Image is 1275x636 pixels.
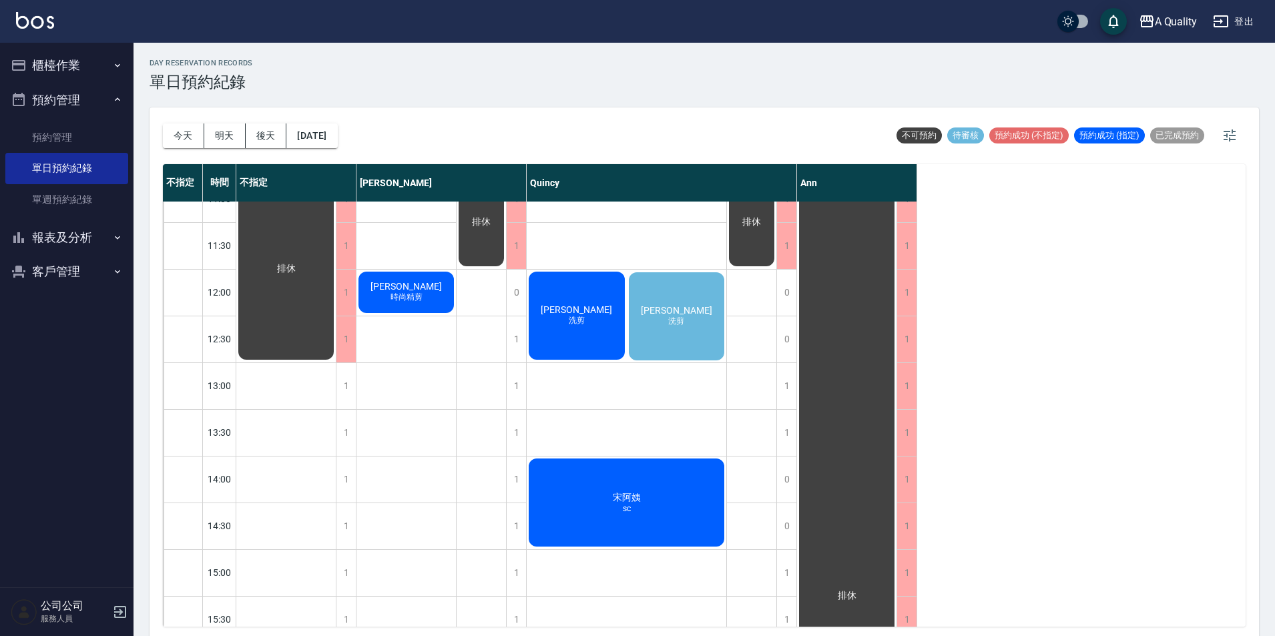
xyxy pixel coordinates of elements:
button: 登出 [1208,9,1259,34]
div: 1 [506,550,526,596]
div: 1 [776,223,796,269]
span: 排休 [740,216,764,228]
a: 單週預約紀錄 [5,184,128,215]
span: 時尚精剪 [388,292,425,303]
div: 1 [336,363,356,409]
button: 後天 [246,123,287,148]
div: 1 [776,363,796,409]
div: 0 [506,270,526,316]
div: Ann [797,164,917,202]
div: 1 [336,270,356,316]
div: 1 [897,363,917,409]
div: 12:00 [203,269,236,316]
h3: 單日預約紀錄 [150,73,253,91]
div: 13:00 [203,362,236,409]
div: 1 [336,410,356,456]
div: 1 [506,410,526,456]
div: 1 [336,456,356,503]
div: 1 [336,503,356,549]
button: 今天 [163,123,204,148]
span: 洗剪 [666,316,687,327]
div: 14:00 [203,456,236,503]
div: 1 [897,316,917,362]
div: 1 [897,503,917,549]
span: 不可預約 [897,129,942,141]
div: 1 [776,410,796,456]
div: 不指定 [236,164,356,202]
div: 0 [776,316,796,362]
span: [PERSON_NAME] [538,304,615,315]
div: 1 [336,316,356,362]
div: 14:30 [203,503,236,549]
div: [PERSON_NAME] [356,164,527,202]
span: 宋阿姨 [610,492,644,504]
span: 洗剪 [566,315,587,326]
div: 1 [897,410,917,456]
span: 已完成預約 [1150,129,1204,141]
div: 1 [506,316,526,362]
span: [PERSON_NAME] [368,281,445,292]
div: 1 [336,223,356,269]
span: 預約成功 (不指定) [989,129,1069,141]
div: 15:00 [203,549,236,596]
p: 服務人員 [41,613,109,625]
div: 時間 [203,164,236,202]
button: 客戶管理 [5,254,128,289]
div: 1 [506,363,526,409]
span: 預約成功 (指定) [1074,129,1145,141]
div: 0 [776,456,796,503]
button: 櫃檯作業 [5,48,128,83]
div: 1 [506,503,526,549]
a: 預約管理 [5,122,128,153]
span: 待審核 [947,129,984,141]
span: [PERSON_NAME] [638,305,715,316]
div: 1 [336,550,356,596]
div: 不指定 [163,164,203,202]
div: 1 [897,223,917,269]
button: A Quality [1133,8,1203,35]
button: 報表及分析 [5,220,128,255]
a: 單日預約紀錄 [5,153,128,184]
div: 1 [506,456,526,503]
img: Person [11,599,37,625]
h2: day Reservation records [150,59,253,67]
div: 1 [897,456,917,503]
h5: 公司公司 [41,599,109,613]
div: 0 [776,503,796,549]
button: 明天 [204,123,246,148]
div: 12:30 [203,316,236,362]
img: Logo [16,12,54,29]
div: 11:30 [203,222,236,269]
div: 0 [776,270,796,316]
span: sc [620,504,633,513]
div: 13:30 [203,409,236,456]
div: 1 [897,270,917,316]
span: 排休 [469,216,493,228]
span: 排休 [835,590,859,602]
div: 1 [506,223,526,269]
div: Quincy [527,164,797,202]
button: [DATE] [286,123,337,148]
button: save [1100,8,1127,35]
div: 1 [897,550,917,596]
div: 1 [776,550,796,596]
span: 排休 [274,263,298,275]
div: A Quality [1155,13,1198,30]
button: 預約管理 [5,83,128,117]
